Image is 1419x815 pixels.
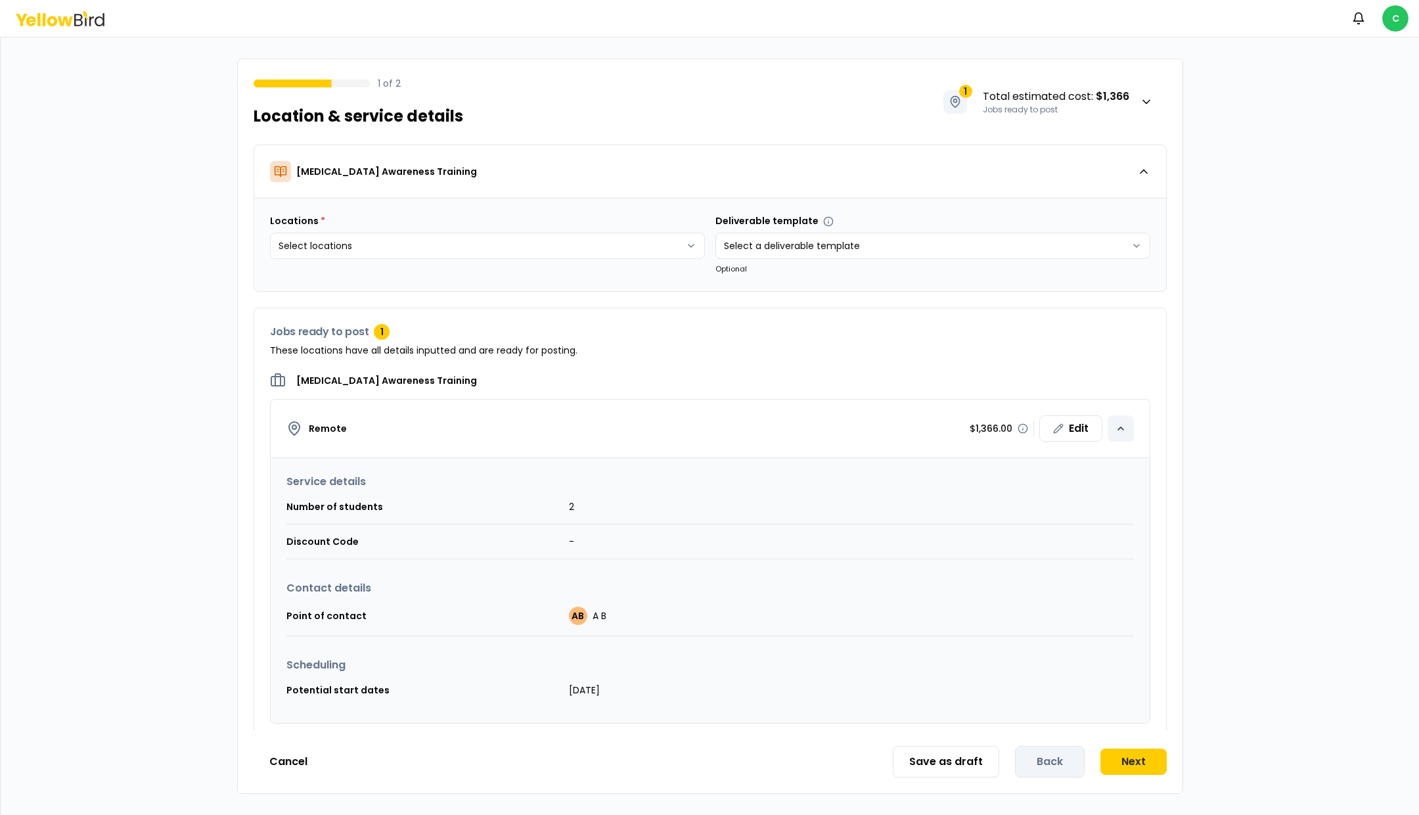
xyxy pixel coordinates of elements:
[959,85,972,98] span: 1
[1100,749,1167,775] button: Next
[930,75,1167,129] button: 1Total estimated cost: $1,366Jobs ready to post
[569,684,600,697] p: [DATE]
[296,374,477,387] h2: [MEDICAL_DATA] Awareness Training
[286,474,1134,490] h3: Service details
[254,749,323,775] button: Cancel
[254,106,463,127] h1: Location & service details
[569,500,1134,513] p: 2
[286,490,569,524] td: Number of students
[270,344,1150,357] p: These locations have all details inputted and are ready for posting.
[715,214,834,227] label: Deliverable template
[1382,5,1408,32] span: C
[271,400,1150,458] button: Remote$1,366.00Edit
[271,458,1150,723] div: Remote$1,366.00Edit
[270,324,1150,340] h3: Jobs ready to post
[286,657,1134,673] h3: Scheduling
[1039,415,1102,442] div: Edit
[374,324,390,340] div: 1
[279,239,352,252] span: Select locations
[309,422,347,435] h4: Remote
[724,239,860,252] span: Select a deliverable template
[270,214,325,227] label: Locations
[893,746,999,778] button: Save as draft
[254,145,1166,198] button: [MEDICAL_DATA] Awareness Training
[1096,89,1129,104] strong: $1,366
[569,535,1134,548] p: -
[378,77,401,90] p: 1 of 2
[970,422,1012,435] p: $1,366.00
[715,264,747,274] small: Optional
[569,607,587,625] span: AB
[983,89,1129,105] span: Total estimated cost :
[254,198,1166,291] div: [MEDICAL_DATA] Awareness Training
[593,609,606,622] span: A B
[286,524,569,559] td: Discount Code
[715,233,1150,259] button: Select a deliverable template
[286,673,569,707] td: Potential start dates
[270,233,705,259] button: Select locations
[286,580,1134,596] h3: Contact details
[286,596,569,636] td: Point of contact
[983,105,1058,115] span: Jobs ready to post
[296,165,477,178] p: [MEDICAL_DATA] Awareness Training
